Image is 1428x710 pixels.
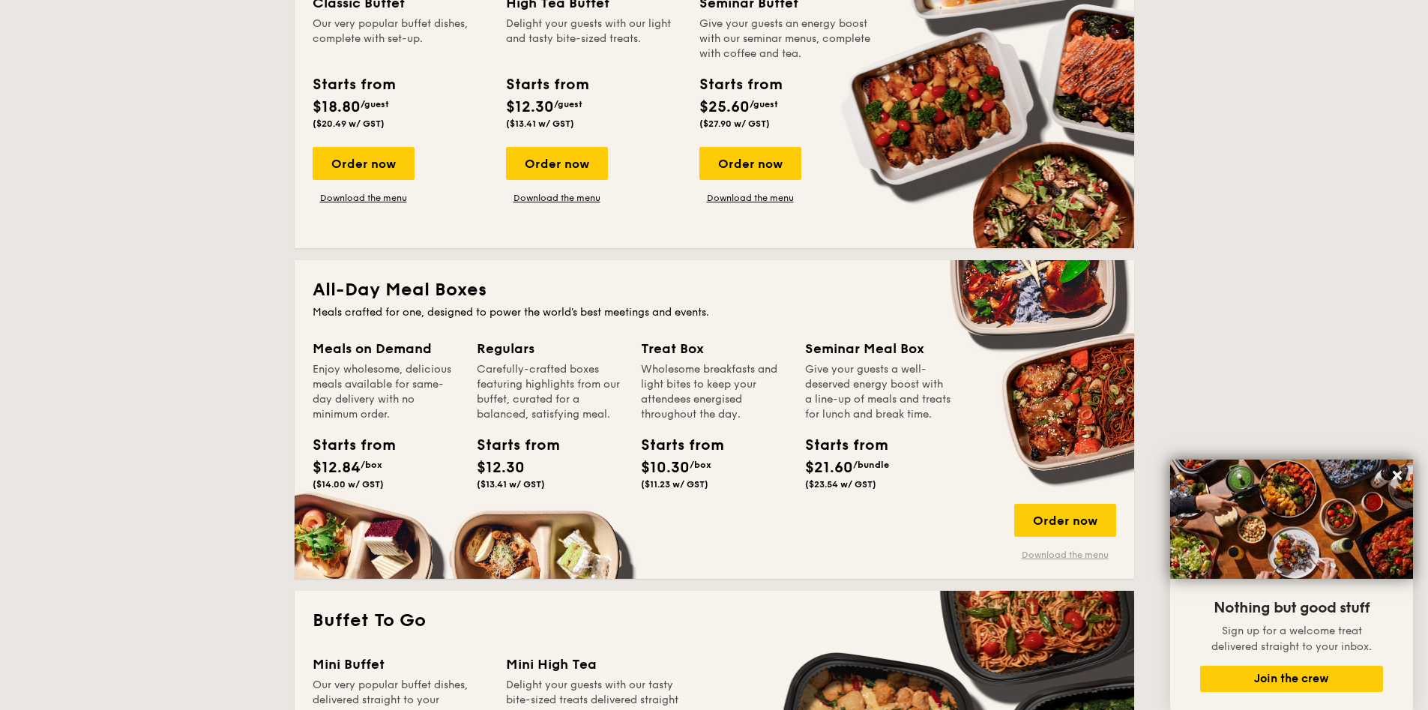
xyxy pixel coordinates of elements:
a: Download the menu [699,192,801,204]
span: Sign up for a welcome treat delivered straight to your inbox. [1211,625,1372,653]
div: Our very popular buffet dishes, complete with set-up. [313,16,488,61]
button: Join the crew [1200,666,1383,692]
div: Mini Buffet [313,654,488,675]
span: ($13.41 w/ GST) [506,118,574,129]
div: Mini High Tea [506,654,681,675]
span: /box [690,460,711,470]
span: ($23.54 w/ GST) [805,479,876,490]
div: Regulars [477,338,623,359]
span: ($20.49 w/ GST) [313,118,385,129]
div: Wholesome breakfasts and light bites to keep your attendees energised throughout the day. [641,362,787,422]
div: Seminar Meal Box [805,338,951,359]
div: Delight your guests with our light and tasty bite-sized treats. [506,16,681,61]
span: $10.30 [641,459,690,477]
span: $25.60 [699,98,750,116]
span: $12.30 [506,98,554,116]
div: Starts from [699,73,781,96]
span: /bundle [853,460,889,470]
h2: All-Day Meal Boxes [313,278,1116,302]
a: Download the menu [506,192,608,204]
div: Meals on Demand [313,338,459,359]
div: Order now [313,147,415,180]
div: Give your guests a well-deserved energy boost with a line-up of meals and treats for lunch and br... [805,362,951,422]
div: Meals crafted for one, designed to power the world's best meetings and events. [313,305,1116,320]
span: ($11.23 w/ GST) [641,479,708,490]
div: Starts from [506,73,588,96]
div: Starts from [477,434,544,457]
div: Give your guests an energy boost with our seminar menus, complete with coffee and tea. [699,16,875,61]
span: /guest [554,99,582,109]
span: ($27.90 w/ GST) [699,118,770,129]
div: Starts from [805,434,873,457]
div: Treat Box [641,338,787,359]
span: /guest [750,99,778,109]
span: /box [361,460,382,470]
span: ($13.41 w/ GST) [477,479,545,490]
span: /guest [361,99,389,109]
div: Starts from [313,434,380,457]
div: Order now [506,147,608,180]
h2: Buffet To Go [313,609,1116,633]
div: Starts from [313,73,394,96]
div: Carefully-crafted boxes featuring highlights from our buffet, curated for a balanced, satisfying ... [477,362,623,422]
span: $12.30 [477,459,525,477]
div: Enjoy wholesome, delicious meals available for same-day delivery with no minimum order. [313,362,459,422]
span: $21.60 [805,459,853,477]
div: Order now [1014,504,1116,537]
span: $18.80 [313,98,361,116]
span: ($14.00 w/ GST) [313,479,384,490]
span: $12.84 [313,459,361,477]
div: Order now [699,147,801,180]
button: Close [1385,463,1409,487]
div: Starts from [641,434,708,457]
img: DSC07876-Edit02-Large.jpeg [1170,460,1413,579]
span: Nothing but good stuff [1214,599,1370,617]
a: Download the menu [313,192,415,204]
a: Download the menu [1014,549,1116,561]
